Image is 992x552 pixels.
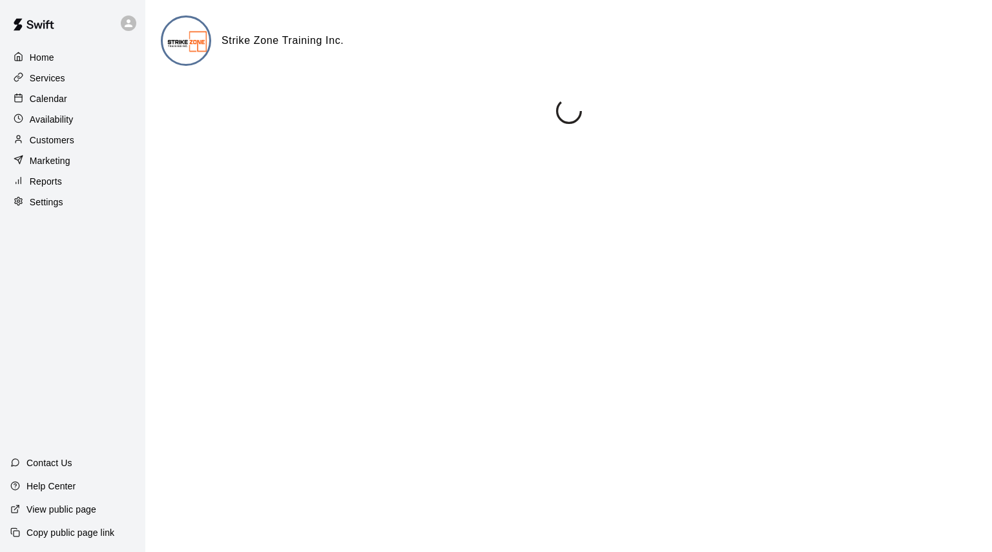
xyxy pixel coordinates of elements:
p: Marketing [30,154,70,167]
p: Copy public page link [26,526,114,539]
a: Reports [10,172,135,191]
a: Customers [10,130,135,150]
p: Reports [30,175,62,188]
a: Availability [10,110,135,129]
p: Home [30,51,54,64]
p: Calendar [30,92,67,105]
p: Contact Us [26,456,72,469]
p: Help Center [26,480,76,493]
a: Calendar [10,89,135,108]
a: Settings [10,192,135,212]
h6: Strike Zone Training Inc. [222,32,344,49]
img: Strike Zone Training Inc. logo [163,17,211,66]
p: Customers [30,134,74,147]
a: Marketing [10,151,135,170]
p: Availability [30,113,74,126]
a: Services [10,68,135,88]
p: Services [30,72,65,85]
p: View public page [26,503,96,516]
p: Settings [30,196,63,209]
a: Home [10,48,135,67]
